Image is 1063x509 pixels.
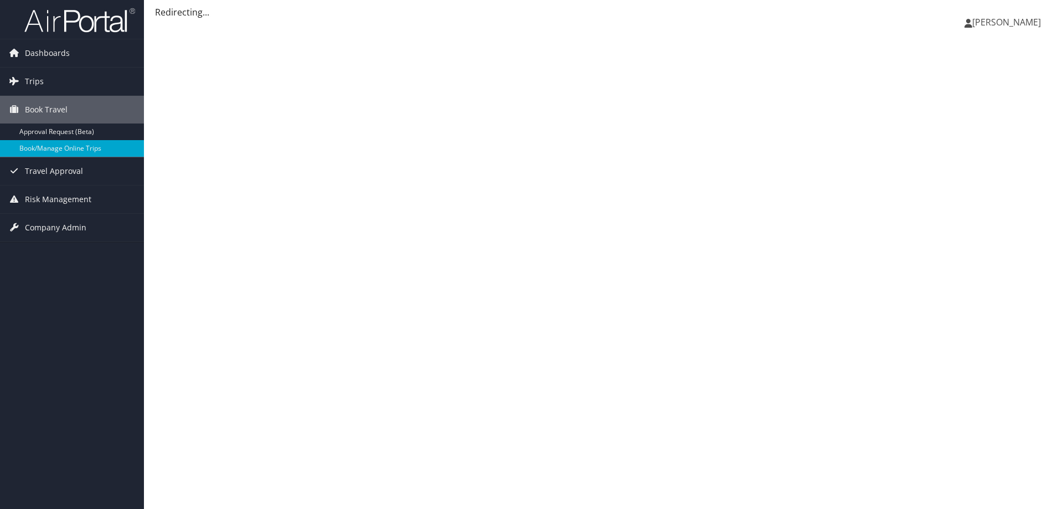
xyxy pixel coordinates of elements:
[25,96,68,124] span: Book Travel
[25,39,70,67] span: Dashboards
[25,186,91,213] span: Risk Management
[25,68,44,95] span: Trips
[972,16,1041,28] span: [PERSON_NAME]
[155,6,1052,19] div: Redirecting...
[964,6,1052,39] a: [PERSON_NAME]
[25,214,86,241] span: Company Admin
[24,7,135,33] img: airportal-logo.png
[25,157,83,185] span: Travel Approval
